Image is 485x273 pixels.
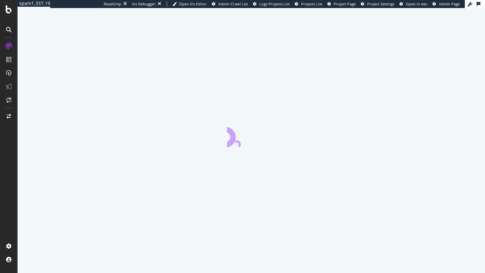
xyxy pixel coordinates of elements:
[295,1,322,7] a: Projects List
[406,1,427,6] span: Open in dev
[327,1,356,7] a: Project Page
[334,1,356,6] span: Project Page
[399,1,427,7] a: Open in dev
[227,123,276,147] div: animation
[212,1,248,7] a: Admin Crawl List
[301,1,322,6] span: Projects List
[218,1,248,6] span: Admin Crawl List
[132,1,156,7] div: Viz Debugger:
[172,1,207,7] a: Open Viz Editor
[439,1,460,6] span: Admin Page
[179,1,207,6] span: Open Viz Editor
[367,1,394,6] span: Project Settings
[432,1,460,7] a: Admin Page
[104,1,122,7] div: ReadOnly:
[259,1,290,6] span: Logs Projects List
[361,1,394,7] a: Project Settings
[253,1,290,7] a: Logs Projects List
